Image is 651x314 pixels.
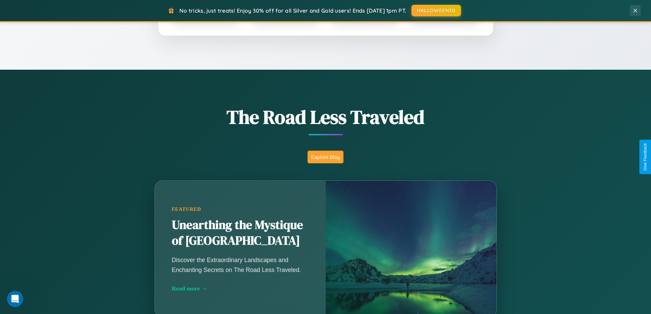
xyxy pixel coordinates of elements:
div: Featured [172,206,309,212]
p: Discover the Extraordinary Landscapes and Enchanting Secrets on The Road Less Traveled. [172,255,309,274]
div: Read more → [172,285,309,292]
h2: Unearthing the Mystique of [GEOGRAPHIC_DATA] [172,217,309,249]
button: HALLOWEEN30 [411,5,461,16]
div: Give Feedback [643,143,648,171]
button: Explore Blog [308,151,343,163]
iframe: Intercom live chat [7,291,23,307]
span: No tricks, just treats! Enjoy 30% off for all Silver and Gold users! Ends [DATE] 1pm PT. [179,7,406,14]
h1: The Road Less Traveled [121,104,531,130]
